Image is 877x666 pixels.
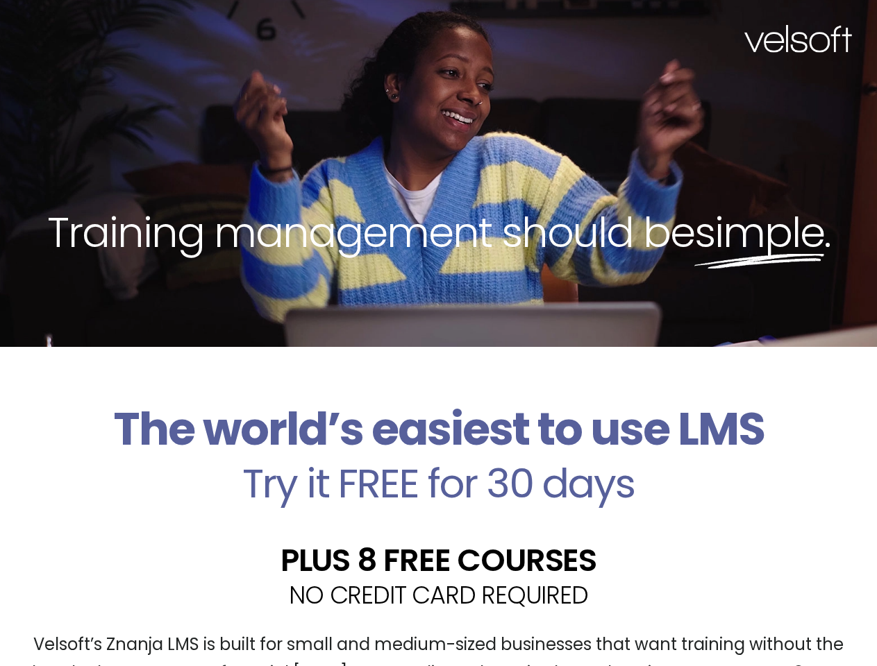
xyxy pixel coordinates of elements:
h2: NO CREDIT CARD REQUIRED [10,583,867,607]
h2: PLUS 8 FREE COURSES [10,545,867,576]
h2: Training management should be . [25,205,852,259]
span: simple [694,203,824,262]
h2: Try it FREE for 30 days [10,463,867,504]
h2: The world’s easiest to use LMS [10,402,867,456]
